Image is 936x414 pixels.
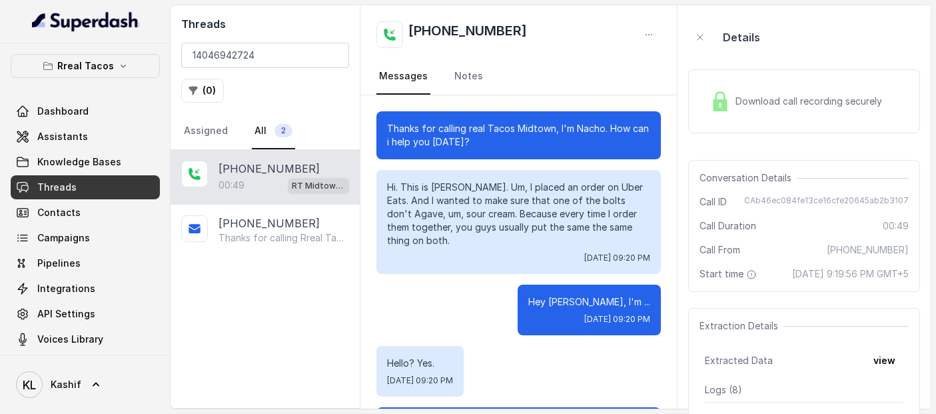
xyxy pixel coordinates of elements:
[37,155,121,169] span: Knowledge Bases
[37,333,103,346] span: Voices Library
[37,282,95,295] span: Integrations
[700,243,740,257] span: Call From
[181,113,231,149] a: Assigned
[181,16,349,32] h2: Threads
[700,195,727,209] span: Call ID
[181,79,224,103] button: (0)
[51,378,81,391] span: Kashif
[11,99,160,123] a: Dashboard
[11,201,160,225] a: Contacts
[710,91,730,111] img: Lock Icon
[37,307,95,321] span: API Settings
[11,226,160,250] a: Campaigns
[37,231,90,245] span: Campaigns
[528,295,650,309] p: Hey [PERSON_NAME], I'm ...
[705,383,903,397] p: Logs ( 8 )
[37,105,89,118] span: Dashboard
[584,314,650,325] span: [DATE] 09:20 PM
[37,206,81,219] span: Contacts
[252,113,295,149] a: All2
[11,302,160,326] a: API Settings
[11,277,160,301] a: Integrations
[57,58,114,74] p: Rreal Tacos
[723,29,760,45] p: Details
[292,179,345,193] p: RT Midtown / EN
[376,59,660,95] nav: Tabs
[387,375,453,386] span: [DATE] 09:20 PM
[11,125,160,149] a: Assistants
[181,113,349,149] nav: Tabs
[387,181,650,247] p: Hi. This is [PERSON_NAME]. Um, I placed an order on Uber Eats. And I wanted to make sure that one...
[584,253,650,263] span: [DATE] 09:20 PM
[700,219,756,233] span: Call Duration
[827,243,909,257] span: [PHONE_NUMBER]
[11,366,160,403] a: Kashif
[700,319,783,333] span: Extraction Details
[408,21,527,48] h2: [PHONE_NUMBER]
[865,349,903,373] button: view
[23,378,36,392] text: KL
[37,257,81,270] span: Pipelines
[11,54,160,78] button: Rreal Tacos
[219,179,244,192] p: 00:49
[181,43,349,68] input: Search by Call ID or Phone Number
[219,231,346,245] p: Thanks for calling Rreal Tacos! Looking for delivery? [URL][DOMAIN_NAME] Call managed by [URL] :)
[705,354,773,367] span: Extracted Data
[452,59,486,95] a: Notes
[37,181,77,194] span: Threads
[376,59,430,95] a: Messages
[792,267,909,281] span: [DATE] 9:19:56 PM GMT+5
[11,175,160,199] a: Threads
[37,130,88,143] span: Assistants
[11,327,160,351] a: Voices Library
[274,124,292,137] span: 2
[11,251,160,275] a: Pipelines
[700,171,797,185] span: Conversation Details
[700,267,759,281] span: Start time
[219,161,320,177] p: [PHONE_NUMBER]
[387,357,453,370] p: Hello? Yes.
[32,11,139,32] img: light.svg
[219,215,320,231] p: [PHONE_NUMBER]
[744,195,909,209] span: CAb46ec084fe13ce16cfe20645ab2b3107
[11,150,160,174] a: Knowledge Bases
[883,219,909,233] span: 00:49
[735,95,887,108] span: Download call recording securely
[387,122,650,149] p: Thanks for calling real Tacos Midtown, I'm Nacho. How can i help you [DATE]?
